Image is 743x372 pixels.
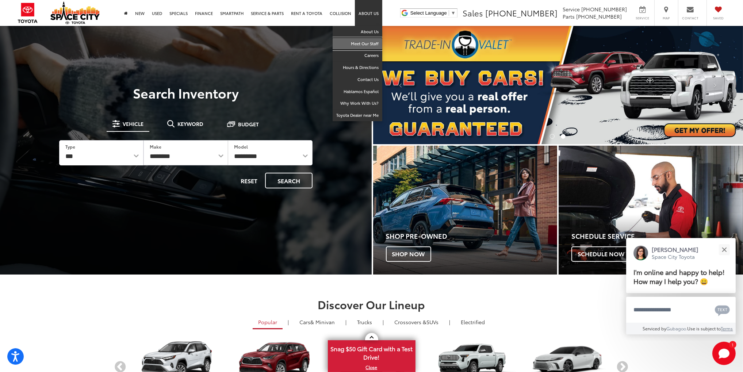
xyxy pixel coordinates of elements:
[447,318,452,326] li: |
[31,85,341,100] h3: Search Inventory
[559,146,743,275] div: Toyota
[688,41,743,130] button: Click to view next picture.
[123,121,143,126] span: Vehicle
[712,342,736,365] button: Toggle Chat Window
[333,62,382,74] a: Hours & Directions
[373,41,429,130] button: Click to view previous picture.
[561,134,566,139] li: Go to slide number 2.
[389,316,444,328] a: SUVs
[333,26,382,38] a: About Us
[294,316,340,328] a: Cars
[394,318,426,326] span: Crossovers &
[381,318,386,326] li: |
[455,316,490,328] a: Electrified
[386,246,431,262] span: Shop Now
[559,146,743,275] a: Schedule Service Schedule Now
[65,143,75,150] label: Type
[643,325,667,331] span: Serviced by
[177,121,203,126] span: Keyword
[688,325,721,331] span: Use is subject to
[373,146,558,275] a: Shop Pre-Owned Shop Now
[626,238,736,334] div: Close[PERSON_NAME]Space City ToyotaI'm online and happy to help! How may I help you? 😀Type your m...
[634,16,651,20] span: Service
[652,253,698,260] p: Space City Toyota
[333,97,382,110] a: Why Work With Us?
[563,5,580,13] span: Service
[333,110,382,121] a: Toyota Dealer near Me
[633,267,725,286] span: I'm online and happy to help! How may I help you? 😀
[581,5,627,13] span: [PHONE_NUMBER]
[410,10,456,16] a: Select Language​
[463,7,483,19] span: Sales
[732,343,734,346] span: 1
[238,122,259,127] span: Budget
[713,302,732,318] button: Chat with SMS
[626,297,736,323] textarea: Type your message
[333,74,382,86] a: Contact Us
[667,325,688,331] a: Gubagoo.
[711,16,727,20] span: Saved
[682,16,698,20] span: Contact
[329,341,415,363] span: Snag $50 Gift Card with a Test Drive!
[410,10,447,16] span: Select Language
[150,143,161,150] label: Make
[721,325,733,331] a: Terms
[333,38,382,50] a: Meet Our Staff
[712,342,736,365] svg: Start Chat
[571,246,631,262] span: Schedule Now
[563,13,575,20] span: Parts
[571,233,743,240] h4: Schedule Service
[451,10,456,16] span: ▼
[265,173,313,188] button: Search
[333,86,382,98] a: Hablamos Español
[715,304,730,316] svg: Text
[310,318,335,326] span: & Minivan
[658,16,674,20] span: Map
[373,146,558,275] div: Toyota
[114,298,629,310] h2: Discover Our Lineup
[352,316,378,328] a: Trucks
[386,233,558,240] h4: Shop Pre-Owned
[234,143,248,150] label: Model
[550,134,555,139] li: Go to slide number 1.
[234,173,264,188] button: Reset
[716,242,732,257] button: Close
[344,318,348,326] li: |
[485,7,558,19] span: [PHONE_NUMBER]
[286,318,291,326] li: |
[253,316,283,329] a: Popular
[50,1,100,24] img: Space City Toyota
[652,245,698,253] p: [PERSON_NAME]
[333,50,382,62] a: Careers
[576,13,622,20] span: [PHONE_NUMBER]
